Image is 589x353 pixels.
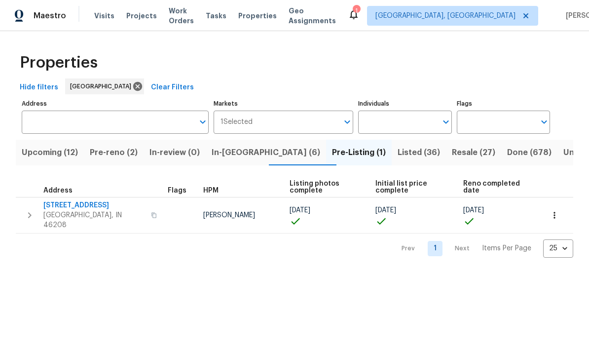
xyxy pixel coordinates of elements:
[290,207,310,214] span: [DATE]
[126,11,157,21] span: Projects
[463,180,527,194] span: Reno completed date
[43,210,145,230] span: [GEOGRAPHIC_DATA], IN 46208
[94,11,114,21] span: Visits
[20,81,58,94] span: Hide filters
[149,146,200,159] span: In-review (0)
[214,101,354,107] label: Markets
[151,81,194,94] span: Clear Filters
[43,187,73,194] span: Address
[398,146,440,159] span: Listed (36)
[147,78,198,97] button: Clear Filters
[428,241,442,256] a: Goto page 1
[206,12,226,19] span: Tasks
[507,146,552,159] span: Done (678)
[43,200,145,210] span: [STREET_ADDRESS]
[221,118,253,126] span: 1 Selected
[196,115,210,129] button: Open
[22,146,78,159] span: Upcoming (12)
[463,207,484,214] span: [DATE]
[212,146,320,159] span: In-[GEOGRAPHIC_DATA] (6)
[452,146,495,159] span: Resale (27)
[340,115,354,129] button: Open
[16,78,62,97] button: Hide filters
[375,11,515,21] span: [GEOGRAPHIC_DATA], [GEOGRAPHIC_DATA]
[375,207,396,214] span: [DATE]
[332,146,386,159] span: Pre-Listing (1)
[238,11,277,21] span: Properties
[22,101,209,107] label: Address
[289,6,336,26] span: Geo Assignments
[392,239,573,258] nav: Pagination Navigation
[65,78,144,94] div: [GEOGRAPHIC_DATA]
[20,58,98,68] span: Properties
[482,243,531,253] p: Items Per Page
[375,180,446,194] span: Initial list price complete
[537,115,551,129] button: Open
[358,101,451,107] label: Individuals
[439,115,453,129] button: Open
[169,6,194,26] span: Work Orders
[70,81,135,91] span: [GEOGRAPHIC_DATA]
[90,146,138,159] span: Pre-reno (2)
[290,180,359,194] span: Listing photos complete
[34,11,66,21] span: Maestro
[457,101,550,107] label: Flags
[353,6,360,16] div: 1
[203,212,255,219] span: [PERSON_NAME]
[203,187,219,194] span: HPM
[543,235,573,261] div: 25
[168,187,186,194] span: Flags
